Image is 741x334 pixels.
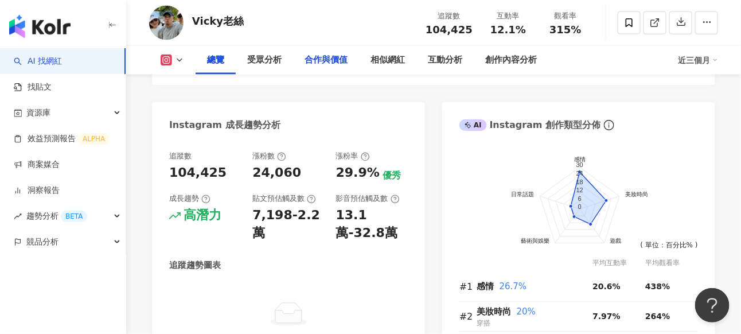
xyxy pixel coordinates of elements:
[383,169,401,182] div: 優秀
[192,14,244,28] div: Vicky老絲
[14,133,110,145] a: 效益預測報告ALPHA
[695,288,730,323] iframe: Help Scout Beacon - Open
[61,211,87,222] div: BETA
[426,24,473,36] span: 104,425
[485,53,537,67] div: 創作內容分析
[477,281,494,292] span: 感情
[169,164,227,182] div: 104,425
[645,282,670,291] span: 438%
[336,151,370,161] div: 漲粉率
[26,229,58,255] span: 競品分析
[14,159,60,170] a: 商案媒合
[169,259,221,271] div: 追蹤趨勢圖表
[576,162,583,169] text: 30
[477,306,511,317] span: 美妝時尚
[645,312,670,321] span: 264%
[592,258,645,269] div: 平均互動率
[14,185,60,196] a: 洞察報告
[252,193,316,204] div: 貼文預估觸及數
[169,193,210,204] div: 成長趨勢
[459,309,477,324] div: #2
[459,119,487,131] div: AI
[459,279,477,294] div: #1
[574,157,586,163] text: 感情
[549,24,582,36] span: 315%
[207,53,224,67] div: 總覽
[576,178,583,185] text: 18
[428,53,462,67] div: 互動分析
[592,282,621,291] span: 20.6%
[370,53,405,67] div: 相似網紅
[26,203,87,229] span: 趨勢分析
[512,191,535,197] text: 日常話題
[610,238,622,244] text: 遊戲
[26,100,50,126] span: 資源庫
[602,118,616,132] span: info-circle
[578,204,582,211] text: 0
[490,24,526,36] span: 12.1%
[592,312,621,321] span: 7.97%
[14,56,62,67] a: searchAI 找網紅
[169,151,192,161] div: 追蹤數
[252,164,301,182] div: 24,060
[14,212,22,220] span: rise
[576,170,583,177] text: 24
[336,193,400,204] div: 影音預估觸及數
[477,319,490,327] span: 穿搭
[9,15,71,38] img: logo
[247,53,282,67] div: 受眾分析
[426,10,473,22] div: 追蹤數
[521,238,549,244] text: 藝術與娛樂
[544,10,587,22] div: 觀看率
[149,6,184,40] img: KOL Avatar
[336,207,408,242] div: 13.1萬-32.8萬
[576,187,583,194] text: 12
[184,207,221,224] div: 高潛力
[336,164,380,182] div: 29.9%
[578,195,582,202] text: 6
[645,258,698,269] div: 平均觀看率
[500,281,527,292] span: 26.7%
[252,207,324,242] div: 7,198-2.2萬
[459,119,600,131] div: Instagram 創作類型分佈
[14,81,52,93] a: 找貼文
[625,191,648,197] text: 美妝時尚
[486,10,530,22] div: 互動率
[517,306,536,317] span: 20%
[169,119,280,131] div: Instagram 成長趨勢分析
[252,151,286,161] div: 漲粉數
[678,51,718,69] div: 近三個月
[305,53,348,67] div: 合作與價值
